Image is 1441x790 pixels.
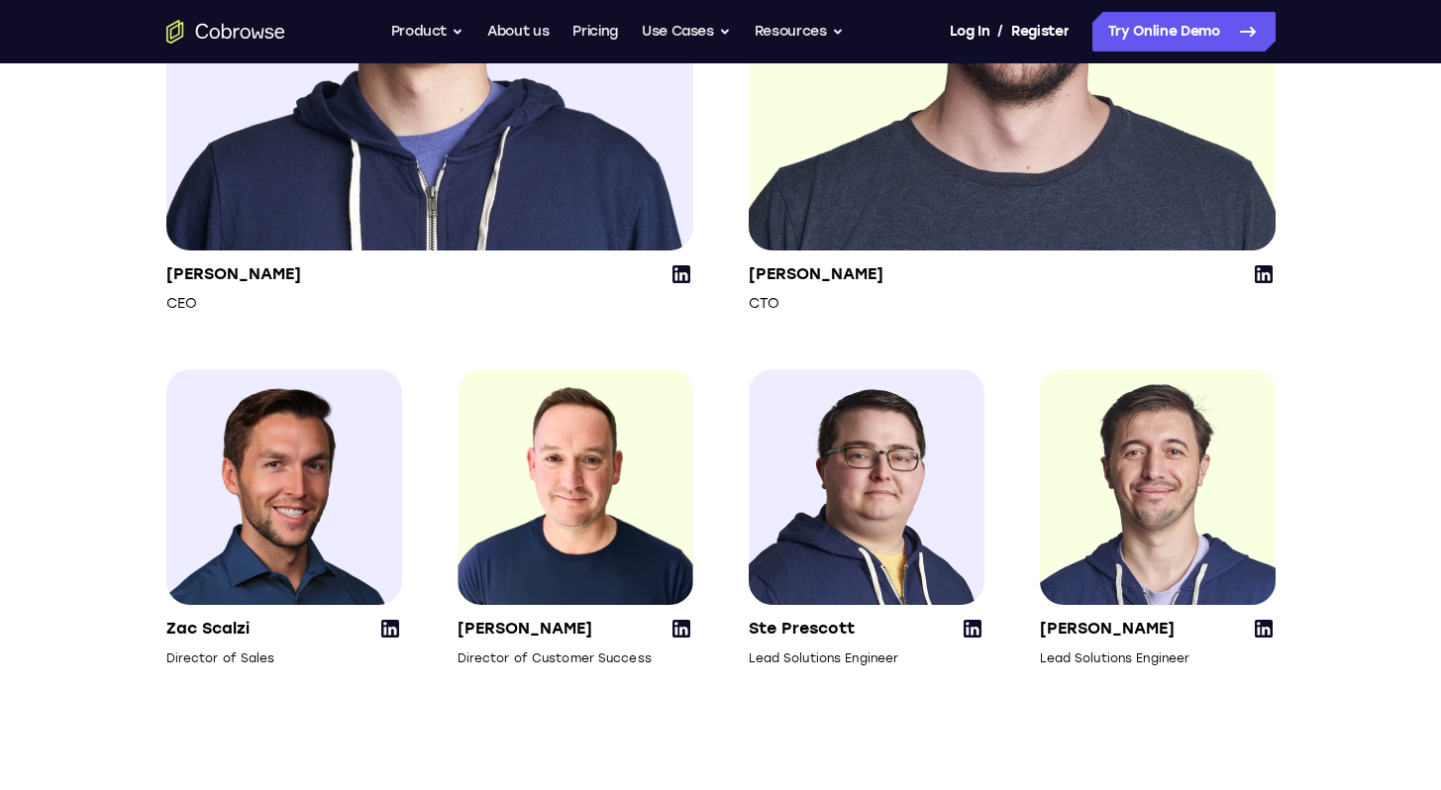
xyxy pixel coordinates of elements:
[166,369,402,605] img: Zac Scalzi, Director of Sales
[749,294,883,314] p: CTO
[1040,617,1175,641] p: [PERSON_NAME]
[950,12,989,51] a: Log In
[166,294,301,314] p: CEO
[458,648,652,668] p: Director of Customer Success
[1040,369,1276,605] img: João Acabado, Lead Solutions Engineer
[749,262,883,286] p: [PERSON_NAME]
[755,12,844,51] button: Resources
[572,12,618,51] a: Pricing
[749,617,879,641] p: Ste Prescott
[642,12,731,51] button: Use Cases
[749,648,899,668] p: Lead Solutions Engineer
[749,369,984,605] img: Ste Prescott, Lead Solutions Engineer
[166,617,256,641] p: Zac Scalzi
[1040,648,1194,668] p: Lead Solutions Engineer
[458,365,693,605] img: Huw Edwards, Director of Customer Success
[997,20,1003,44] span: /
[166,20,285,44] a: Go to the home page
[487,12,549,51] a: About us
[1011,12,1069,51] a: Register
[166,648,275,668] p: Director of Sales
[391,12,464,51] button: Product
[458,617,632,641] p: [PERSON_NAME]
[1092,12,1276,51] a: Try Online Demo
[166,262,301,286] p: [PERSON_NAME]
